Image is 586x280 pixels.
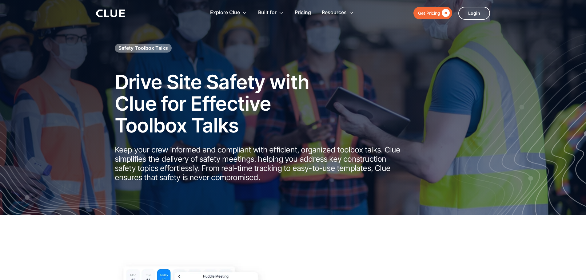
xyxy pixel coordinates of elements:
div:  [440,9,450,17]
a: Login [458,7,490,20]
div: Built for [258,3,284,22]
h1: Safety Toolbox Talks [118,45,168,51]
div: Explore Clue [210,3,247,22]
div: Explore Clue [210,3,240,22]
img: Construction fleet management software [450,33,586,215]
h2: Drive Site Safety with Clue for Effective Toolbox Talks [115,71,327,136]
div: Built for [258,3,277,22]
p: Keep your crew informed and compliant with efficient, organized toolbox talks. Clue simplifies th... [115,145,407,182]
div: Get Pricing [418,9,440,17]
div: Resources [322,3,347,22]
a: Get Pricing [413,7,452,19]
div: Resources [322,3,354,22]
a: Pricing [295,3,311,22]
